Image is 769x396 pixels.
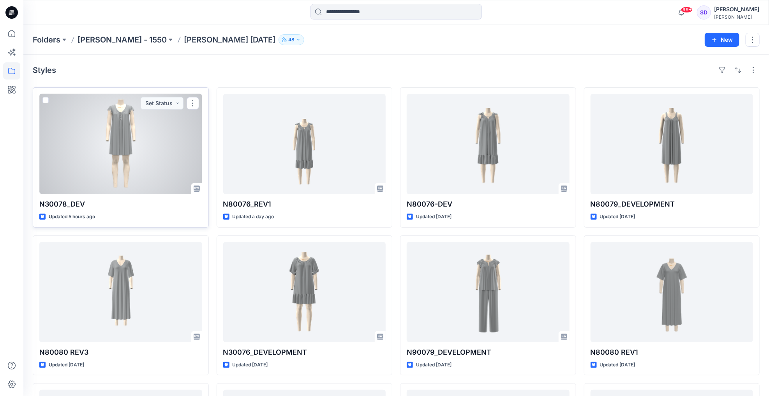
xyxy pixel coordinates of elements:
p: Updated [DATE] [600,213,635,221]
h4: Styles [33,65,56,75]
p: Updated [DATE] [233,361,268,369]
a: N80079_DEVELOPMENT [591,94,753,194]
a: N80080 REV3 [39,242,202,342]
p: Updated [DATE] [600,361,635,369]
a: N90079_DEVELOPMENT [407,242,570,342]
a: [PERSON_NAME] - 1550 [78,34,167,45]
p: Updated 5 hours ago [49,213,95,221]
div: [PERSON_NAME] [714,5,759,14]
div: [PERSON_NAME] [714,14,759,20]
a: Folders [33,34,60,45]
a: N30078_DEV [39,94,202,194]
p: N80080 REV1 [591,347,753,358]
p: N80079_DEVELOPMENT [591,199,753,210]
a: N80080 REV1 [591,242,753,342]
a: N30076_DEVELOPMENT [223,242,386,342]
p: N90079_DEVELOPMENT [407,347,570,358]
a: N80076-DEV [407,94,570,194]
p: 48 [288,35,295,44]
p: N80076-DEV [407,199,570,210]
p: N30076_DEVELOPMENT [223,347,386,358]
p: Updated [DATE] [49,361,84,369]
button: New [705,33,739,47]
button: 48 [279,34,304,45]
p: N80080 REV3 [39,347,202,358]
a: N80076_REV1 [223,94,386,194]
p: Updated a day ago [233,213,274,221]
p: [PERSON_NAME] [DATE] [184,34,275,45]
p: Updated [DATE] [416,213,452,221]
div: SD [697,5,711,19]
p: Updated [DATE] [416,361,452,369]
p: N30078_DEV [39,199,202,210]
p: N80076_REV1 [223,199,386,210]
span: 99+ [681,7,693,13]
